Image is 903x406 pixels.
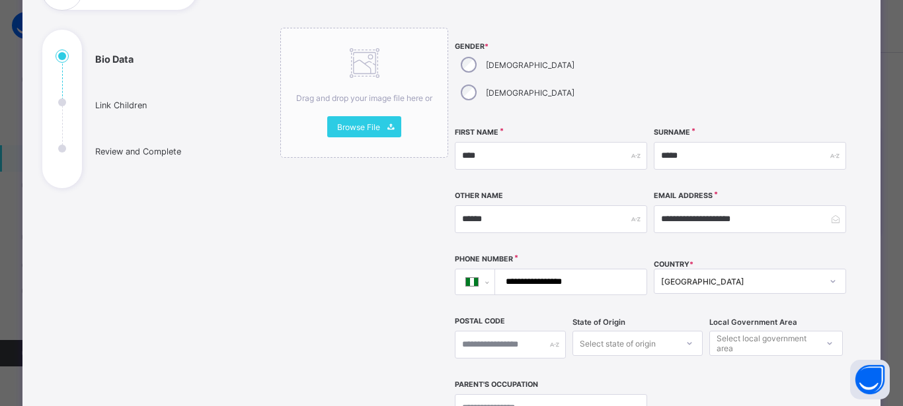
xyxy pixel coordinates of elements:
span: COUNTRY [654,260,693,269]
div: Select state of origin [580,331,656,356]
span: Gender [455,42,647,51]
div: [GEOGRAPHIC_DATA] [661,277,822,287]
label: [DEMOGRAPHIC_DATA] [486,60,574,70]
label: Phone Number [455,255,513,263]
label: Parent's Occupation [455,380,538,389]
div: Select local government area [717,331,816,356]
span: Drag and drop your image file here or [296,93,432,103]
label: Other Name [455,191,503,200]
label: Email Address [654,191,713,200]
span: State of Origin [572,318,625,327]
div: Drag and drop your image file here orBrowse File [280,28,448,158]
label: [DEMOGRAPHIC_DATA] [486,88,574,98]
label: Postal Code [455,317,505,325]
label: First Name [455,128,498,137]
label: Surname [654,128,690,137]
span: Local Government Area [709,318,797,327]
button: Open asap [850,360,890,399]
span: Browse File [337,122,380,132]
